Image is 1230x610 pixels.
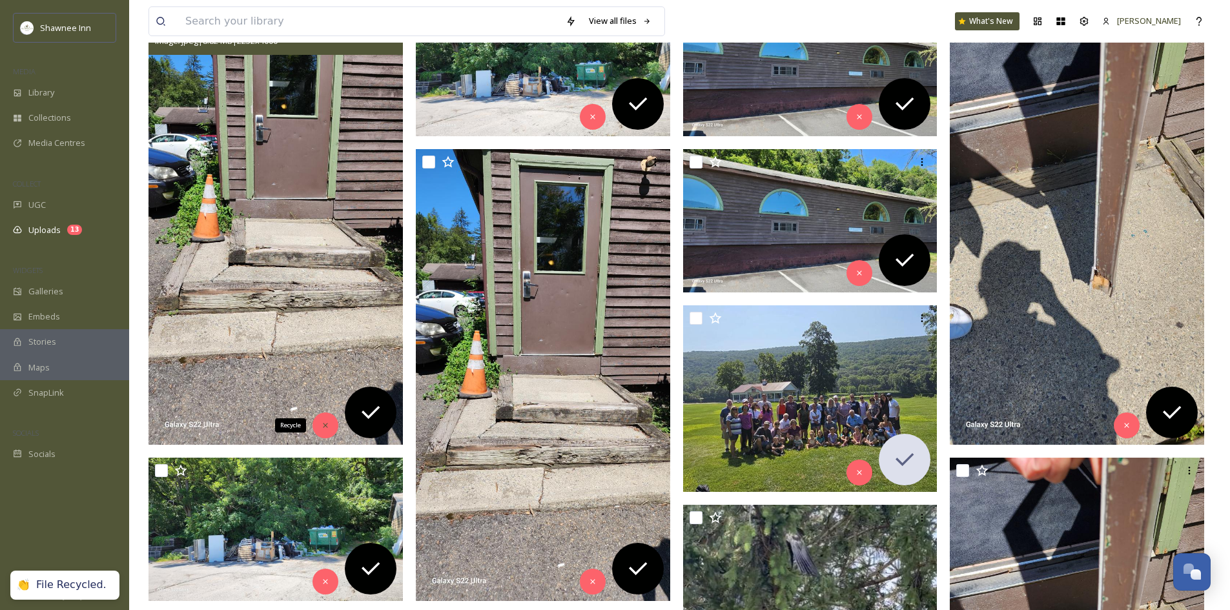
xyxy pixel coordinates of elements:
[582,8,658,34] a: View all files
[28,86,54,99] span: Library
[683,305,938,492] img: ext_1754498292.030373_michelle_maier@yahoo.com-MAIERAMA 2025.jpg
[275,418,306,432] div: Recycle
[21,21,34,34] img: shawnee-300x300.jpg
[955,12,1020,30] a: What's New
[416,149,670,601] img: ext_1755186839.033873_peipingmao88@hotmail.com-20250809_141313.jpg
[28,199,46,211] span: UGC
[28,224,61,236] span: Uploads
[17,578,30,592] div: 👏
[28,112,71,124] span: Collections
[13,179,41,188] span: COLLECT
[28,310,60,323] span: Embeds
[28,387,64,399] span: SnapLink
[28,448,56,460] span: Socials
[28,285,63,298] span: Galleries
[28,336,56,348] span: Stories
[683,149,938,292] img: ext_1755186839.036661_peipingmao88@hotmail.com-20250809_141338.jpg
[13,66,36,76] span: MEDIA
[36,578,107,592] div: File Recycled.
[28,137,85,149] span: Media Centres
[1173,553,1211,591] button: Open Chat
[1096,8,1187,34] a: [PERSON_NAME]
[179,7,559,36] input: Search your library
[67,225,82,235] div: 13
[28,361,50,374] span: Maps
[1117,15,1181,26] span: [PERSON_NAME]
[149,458,403,601] img: ext_1755186839.034925_peipingmao88@hotmail.com-20250809_141303.jpg
[13,265,43,275] span: WIDGETS
[13,428,39,438] span: SOCIALS
[40,22,91,34] span: Shawnee Inn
